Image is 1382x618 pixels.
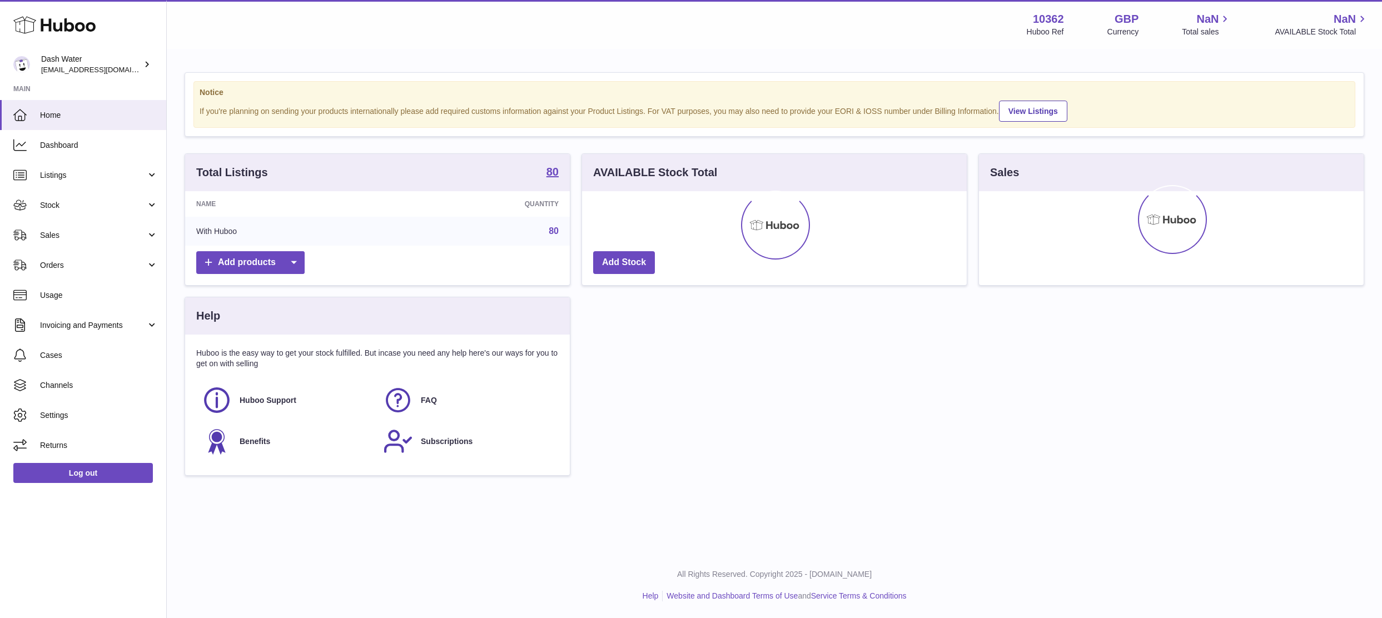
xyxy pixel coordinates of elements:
[200,87,1349,98] strong: Notice
[196,165,268,180] h3: Total Listings
[383,426,553,456] a: Subscriptions
[40,290,158,301] span: Usage
[40,110,158,121] span: Home
[40,170,146,181] span: Listings
[202,385,372,415] a: Huboo Support
[388,191,570,217] th: Quantity
[40,380,158,391] span: Channels
[196,251,305,274] a: Add products
[176,569,1373,580] p: All Rights Reserved. Copyright 2025 - [DOMAIN_NAME]
[185,191,388,217] th: Name
[240,436,270,447] span: Benefits
[1334,12,1356,27] span: NaN
[13,463,153,483] a: Log out
[663,591,906,601] li: and
[1182,27,1231,37] span: Total sales
[1033,12,1064,27] strong: 10362
[421,395,437,406] span: FAQ
[200,99,1349,122] div: If you're planning on sending your products internationally please add required customs informati...
[593,251,655,274] a: Add Stock
[40,410,158,421] span: Settings
[667,591,798,600] a: Website and Dashboard Terms of Use
[41,65,163,74] span: [EMAIL_ADDRESS][DOMAIN_NAME]
[811,591,907,600] a: Service Terms & Conditions
[41,54,141,75] div: Dash Water
[196,308,220,323] h3: Help
[421,436,473,447] span: Subscriptions
[1027,27,1064,37] div: Huboo Ref
[40,350,158,361] span: Cases
[202,426,372,456] a: Benefits
[546,166,559,180] a: 80
[1107,27,1139,37] div: Currency
[1115,12,1139,27] strong: GBP
[13,56,30,73] img: bea@dash-water.com
[546,166,559,177] strong: 80
[240,395,296,406] span: Huboo Support
[999,101,1067,122] a: View Listings
[40,140,158,151] span: Dashboard
[185,217,388,246] td: With Huboo
[196,348,559,369] p: Huboo is the easy way to get your stock fulfilled. But incase you need any help here's our ways f...
[1196,12,1219,27] span: NaN
[1275,27,1369,37] span: AVAILABLE Stock Total
[643,591,659,600] a: Help
[40,260,146,271] span: Orders
[40,440,158,451] span: Returns
[1182,12,1231,37] a: NaN Total sales
[40,320,146,331] span: Invoicing and Payments
[990,165,1019,180] h3: Sales
[1275,12,1369,37] a: NaN AVAILABLE Stock Total
[383,385,553,415] a: FAQ
[40,230,146,241] span: Sales
[40,200,146,211] span: Stock
[549,226,559,236] a: 80
[593,165,717,180] h3: AVAILABLE Stock Total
